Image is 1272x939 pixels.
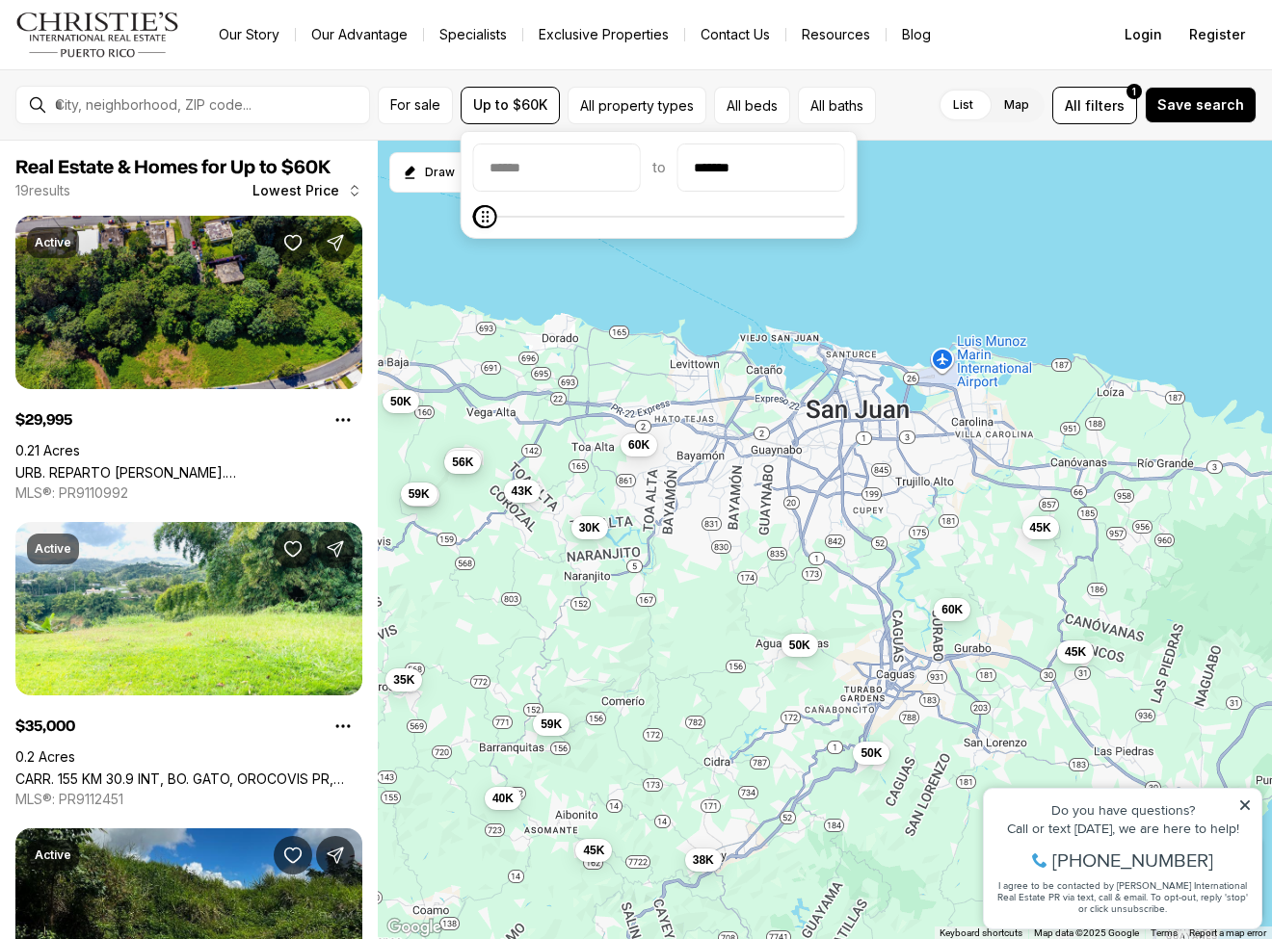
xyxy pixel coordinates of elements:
[523,21,684,48] a: Exclusive Properties
[393,672,414,688] span: 35K
[1085,95,1125,116] span: filters
[782,634,818,657] button: 50K
[316,836,355,874] button: Share Property
[789,638,810,653] span: 50K
[512,483,533,499] span: 43K
[541,717,562,732] span: 59K
[485,787,521,810] button: 40K
[1030,520,1051,535] span: 45K
[714,87,790,124] button: All beds
[274,223,312,262] button: Save Property: URB. REPARTO LEÓN BO. QUEBRADA CRUZ
[409,486,430,502] span: 59K
[579,520,600,535] span: 30K
[1022,516,1059,539] button: 45K
[444,451,481,474] button: 56K
[35,848,71,863] p: Active
[15,464,362,481] a: URB. REPARTO LEÓN BO. QUEBRADA CRUZ, TOA ALTA PR, 00953
[1113,15,1174,54] button: Login
[390,97,440,113] span: For sale
[79,91,240,110] span: [PHONE_NUMBER]
[628,437,649,453] span: 60K
[401,483,437,506] button: 59K
[324,707,362,745] button: Property options
[35,541,71,557] p: Active
[316,223,355,262] button: Share Property
[685,848,722,872] button: 38K
[685,21,785,48] button: Contact Us
[1065,644,1086,660] span: 45K
[20,43,278,57] div: Do you have questions?
[1178,15,1257,54] button: Register
[474,205,497,228] span: Maximum
[678,144,844,191] input: priceMax
[786,21,886,48] a: Resources
[452,455,473,470] span: 56K
[571,516,608,539] button: 30K
[1057,640,1094,664] button: 45K
[583,843,604,858] span: 45K
[492,791,514,806] span: 40K
[15,12,180,58] img: logo
[533,713,570,736] button: 59K
[241,171,374,210] button: Lowest Price
[383,390,419,413] button: 50K
[445,448,482,471] button: 56K
[1065,95,1081,116] span: All
[934,598,970,621] button: 60K
[941,602,963,617] span: 60K
[15,158,331,177] span: Real Estate & Homes for Up to $60K
[473,205,496,228] span: Minimum
[887,21,946,48] a: Blog
[693,852,714,868] span: 38K
[989,88,1045,122] label: Map
[652,160,666,175] span: to
[1189,27,1245,42] span: Register
[389,152,467,193] button: Start drawing
[252,183,339,198] span: Lowest Price
[15,183,70,198] p: 19 results
[853,742,889,765] button: 50K
[1132,84,1136,99] span: 1
[316,530,355,568] button: Share Property
[390,394,411,409] span: 50K
[35,235,71,250] p: Active
[938,88,989,122] label: List
[474,144,640,191] input: priceMin
[274,836,312,874] button: Save Property: TOITA
[568,87,706,124] button: All property types
[24,118,275,155] span: I agree to be contacted by [PERSON_NAME] International Real Estate PR via text, call & email. To ...
[1052,87,1137,124] button: Allfilters1
[424,21,522,48] a: Specialists
[274,530,312,568] button: Save Property: CARR. 155 KM 30.9 INT, BO. GATO
[798,87,876,124] button: All baths
[15,770,362,787] a: CARR. 155 KM 30.9 INT, BO. GATO, OROCOVIS PR, 00720
[20,62,278,75] div: Call or text [DATE], we are here to help!
[385,668,422,691] button: 35K
[504,480,541,503] button: 43K
[378,87,453,124] button: For sale
[296,21,423,48] a: Our Advantage
[1145,87,1257,123] button: Save search
[575,839,612,862] button: 45K
[324,401,362,439] button: Property options
[1157,97,1244,113] span: Save search
[461,87,560,124] button: Up to $60K
[1125,27,1162,42] span: Login
[473,97,547,113] span: Up to $60K
[861,745,882,761] span: 50K
[621,433,657,456] button: 60K
[203,21,295,48] a: Our Story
